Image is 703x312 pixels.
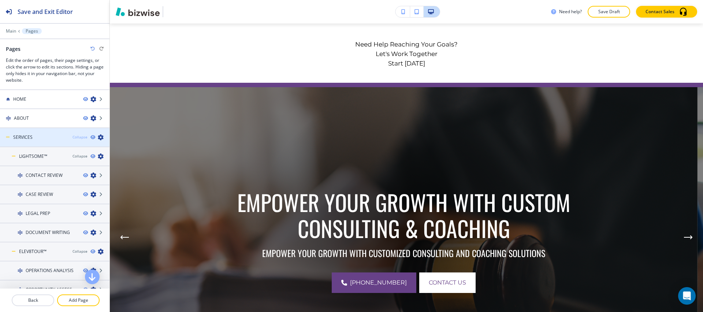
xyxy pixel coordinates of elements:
h4: LIGHTSOME™ [19,153,47,160]
h4: OPERATIONS ANALYSIS [26,267,74,274]
div: Previous Slide [117,230,132,245]
img: Drag [18,173,23,178]
h3: Edit the order of pages, their page settings, or click the arrow to edit its sections. Hiding a p... [6,57,104,83]
button: Collapse [72,153,88,159]
button: Main [6,29,16,34]
h3: Need help? [559,8,582,15]
h4: DOCUMENT WRITING [26,229,70,236]
button: Next Hero Image [681,230,696,245]
button: Add Page [57,294,100,306]
a: [PHONE_NUMBER] [332,272,416,293]
img: Drag [18,192,23,197]
p: Save Draft [597,8,621,15]
p: EMPOWER YOUR GROWTH WITH CUSTOM CONSULTING & COACHING [196,189,612,241]
button: Previous Hero Image [117,230,132,245]
img: Bizwise Logo [116,7,160,16]
span: contact us [429,278,466,287]
h4: ELEV8TOUR™ [19,248,47,255]
h4: SERVICES [13,134,33,141]
h4: CONTACT REVIEW [26,172,63,179]
img: Drag [18,230,23,235]
p: Let's Work Together [154,49,659,59]
div: Open Intercom Messenger [678,287,696,305]
button: Back [12,294,54,306]
p: Back [12,297,53,304]
p: Add Page [58,297,99,304]
span: [PHONE_NUMBER] [350,278,407,287]
img: Drag [18,268,23,273]
h2: Pages [6,45,21,53]
p: Start [DATE] [154,59,659,68]
img: Drag [18,211,23,216]
p: Contact Sales [646,8,674,15]
button: Save Draft [588,6,630,18]
img: Drag [6,116,11,121]
button: Pages [22,28,42,34]
h4: CASE REVIEW [26,191,53,198]
h4: OPPORTUNITY ASSESSMENT [26,286,77,293]
p: EMPOWER YOUR GROWTH WITH CUSTOMIZED CONSULTING AND COACHING SOLUTIONS [196,248,612,259]
p: Pages [26,29,38,34]
button: Collapse [72,134,88,140]
p: Need Help Reaching Your Goals? [154,40,659,49]
img: Your Logo [166,6,186,17]
button: Collapse [72,249,88,254]
div: Next Slide [681,230,696,245]
h4: ABOUT [14,115,29,122]
button: contact us [419,272,476,293]
h4: HOME [13,96,26,103]
h4: LEGAL PREP [26,210,50,217]
img: Drag [18,287,23,292]
button: Contact Sales [636,6,697,18]
h2: Save and Exit Editor [18,7,73,16]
